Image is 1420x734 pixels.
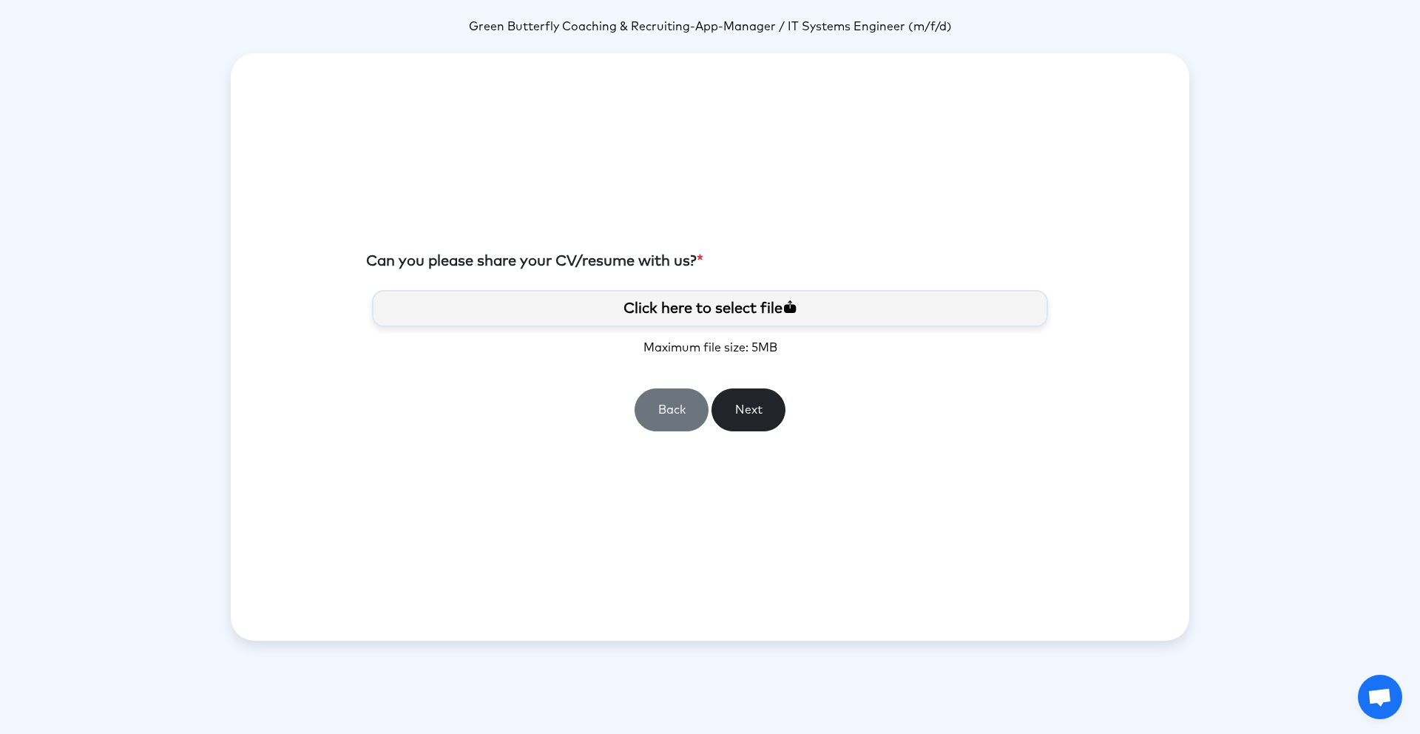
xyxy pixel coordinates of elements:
[1358,675,1402,719] a: Open chat
[469,21,690,33] span: Green Butterfly Coaching & Recruiting
[695,21,952,33] span: App-Manager / IT Systems Engineer (m/f/d)
[231,18,1189,36] p: -
[366,250,703,272] label: Can you please share your CV/resume with us?
[372,339,1048,357] p: Maximum file size: 5MB
[635,388,709,431] button: Back
[711,388,785,431] button: Next
[372,290,1048,327] label: Click here to select file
